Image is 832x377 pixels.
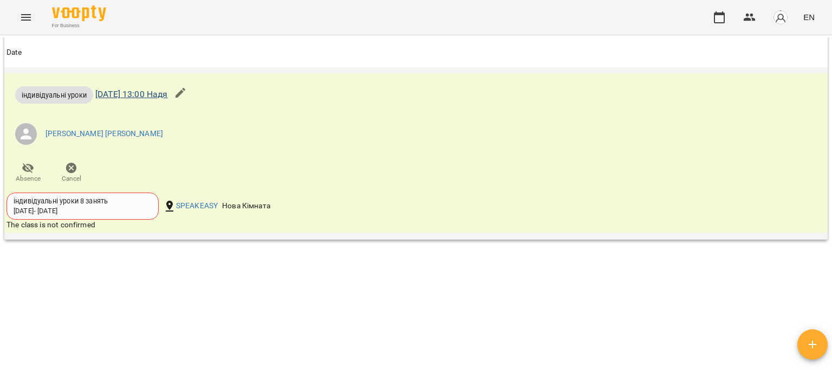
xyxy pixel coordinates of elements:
span: індивідуальні уроки [15,90,93,100]
div: [DATE] - [DATE] [14,206,57,216]
img: Voopty Logo [52,5,106,21]
div: Нова Кімната [220,199,272,214]
button: EN [799,7,819,27]
span: Date [6,46,825,59]
div: The class is not confirmed [6,220,551,231]
span: Absence [16,174,41,183]
div: Date [6,46,22,59]
span: For Business [52,22,106,29]
a: [PERSON_NAME] [PERSON_NAME] [45,129,163,139]
button: Cancel [50,158,93,188]
div: індивідуальні уроки 8 занять [14,196,152,206]
div: індивідуальні уроки 8 занять[DATE]- [DATE] [6,193,159,220]
span: EN [803,11,815,23]
div: Sort [6,46,22,59]
span: Cancel [62,174,81,183]
a: SPEAKEASY [176,201,218,212]
img: avatar_s.png [773,10,788,25]
button: Absence [6,158,50,188]
a: [DATE] 13:00 Надя [95,89,168,99]
button: Menu [13,4,39,30]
